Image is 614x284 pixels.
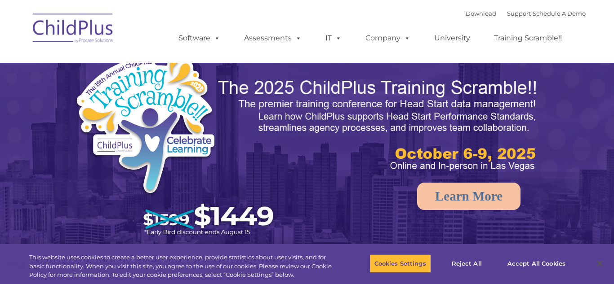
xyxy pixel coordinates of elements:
[485,29,571,47] a: Training Scramble!!
[466,10,496,17] a: Download
[417,183,521,210] a: Learn More
[439,254,495,273] button: Reject All
[28,7,118,52] img: ChildPlus by Procare Solutions
[235,29,311,47] a: Assessments
[132,59,160,66] span: Last name
[316,29,351,47] a: IT
[425,29,479,47] a: University
[533,10,586,17] a: Schedule A Demo
[503,254,570,273] button: Accept All Cookies
[132,96,170,103] span: Phone number
[356,29,419,47] a: Company
[29,253,338,280] div: This website uses cookies to create a better user experience, provide statistics about user visit...
[507,10,531,17] a: Support
[369,254,431,273] button: Cookies Settings
[169,29,229,47] a: Software
[466,10,586,17] font: |
[590,253,610,273] button: Close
